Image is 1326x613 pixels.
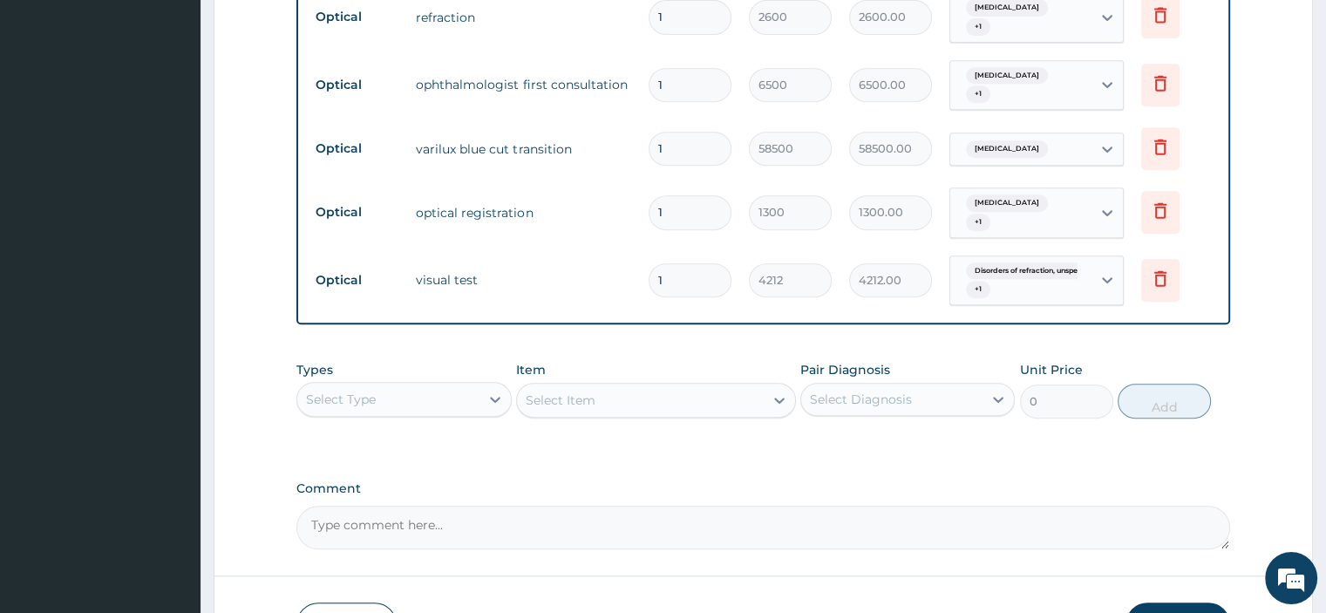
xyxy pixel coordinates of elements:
td: Optical [307,196,407,228]
span: + 1 [966,85,990,103]
label: Unit Price [1020,361,1083,378]
span: + 1 [966,18,990,36]
td: visual test [407,262,639,297]
td: Optical [307,133,407,165]
label: Comment [296,481,1229,496]
td: varilux blue cut transition [407,132,639,167]
td: ophthalmologist first consultation [407,67,639,102]
div: Minimize live chat window [286,9,328,51]
td: Optical [307,264,407,296]
label: Pair Diagnosis [800,361,890,378]
textarea: Type your message and hit 'Enter' [9,419,332,480]
div: Select Type [306,391,376,408]
span: [MEDICAL_DATA] [966,67,1048,85]
span: + 1 [966,281,990,298]
label: Types [296,363,333,378]
label: Item [516,361,546,378]
div: Select Diagnosis [810,391,912,408]
div: Chat with us now [91,98,293,120]
span: + 1 [966,214,990,231]
span: We're online! [101,191,241,367]
button: Add [1118,384,1211,419]
span: [MEDICAL_DATA] [966,194,1048,212]
img: d_794563401_company_1708531726252_794563401 [32,87,71,131]
span: Disorders of refraction, unspe... [966,262,1091,280]
td: Optical [307,69,407,101]
span: [MEDICAL_DATA] [966,140,1048,158]
td: Optical [307,1,407,33]
td: optical registration [407,195,639,230]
